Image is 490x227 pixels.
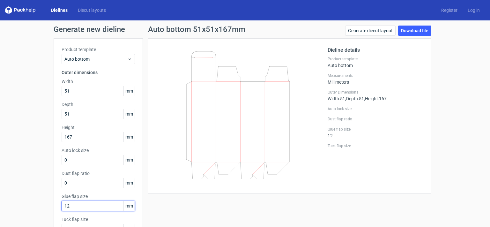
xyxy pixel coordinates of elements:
[62,78,135,85] label: Width
[46,7,73,13] a: Dielines
[62,124,135,131] label: Height
[148,26,245,33] h1: Auto bottom 51x51x167mm
[123,109,135,119] span: mm
[328,90,423,95] label: Outer Dimensions
[364,96,387,101] span: , Height : 167
[54,26,436,33] h1: Generate new dieline
[62,193,135,200] label: Glue flap size
[328,106,423,111] label: Auto lock size
[123,132,135,142] span: mm
[436,7,463,13] a: Register
[62,46,135,53] label: Product template
[62,101,135,108] label: Depth
[328,143,423,148] label: Tuck flap size
[123,178,135,188] span: mm
[328,127,423,132] label: Glue flap size
[62,170,135,177] label: Dust flap ratio
[463,7,485,13] a: Log in
[328,96,345,101] span: Width : 51
[62,216,135,223] label: Tuck flap size
[328,73,423,78] label: Measurements
[345,96,364,101] span: , Depth : 51
[328,46,423,54] h2: Dieline details
[73,7,111,13] a: Diecut layouts
[328,117,423,122] label: Dust flap ratio
[328,73,423,85] div: Millimeters
[62,69,135,76] h3: Outer dimensions
[345,26,396,36] a: Generate diecut layout
[123,86,135,96] span: mm
[62,147,135,154] label: Auto lock size
[328,127,423,138] div: 12
[123,201,135,211] span: mm
[398,26,431,36] a: Download file
[123,155,135,165] span: mm
[328,57,423,68] div: Auto bottom
[328,57,423,62] label: Product template
[64,56,127,62] span: Auto bottom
